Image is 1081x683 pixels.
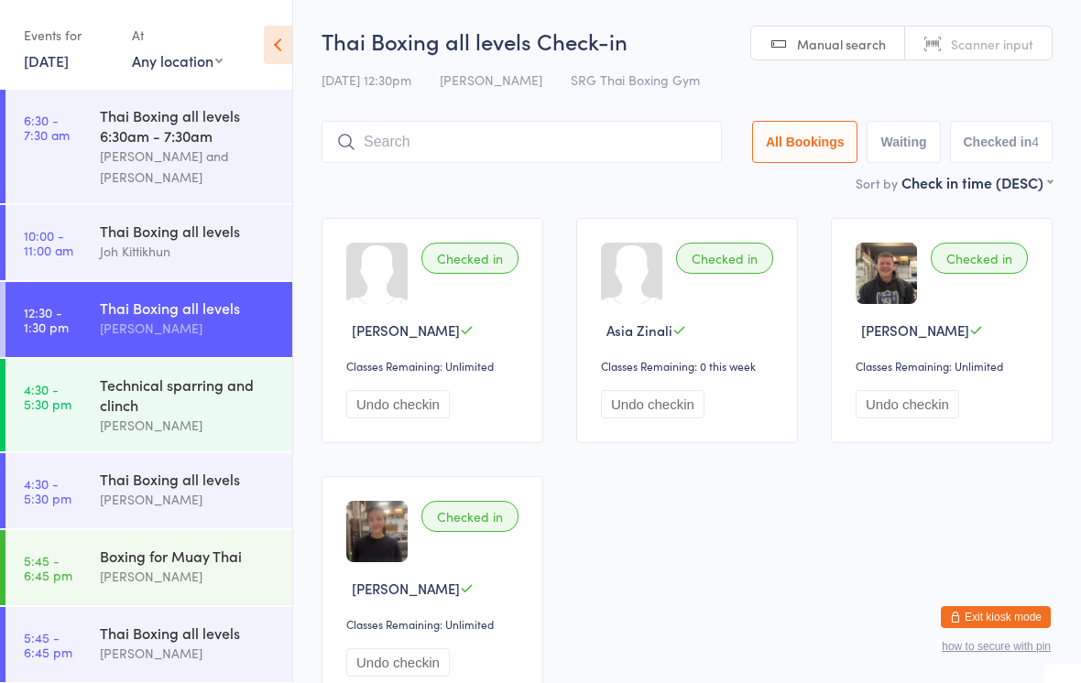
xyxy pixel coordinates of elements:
[950,121,1054,163] button: Checked in4
[901,172,1053,192] div: Check in time (DESC)
[346,648,450,677] button: Undo checkin
[5,530,292,605] a: 5:45 -6:45 pmBoxing for Muay Thai[PERSON_NAME]
[5,205,292,280] a: 10:00 -11:00 amThai Boxing all levelsJoh Kittikhun
[601,390,704,418] button: Undo checkin
[24,228,73,257] time: 10:00 - 11:00 am
[132,50,223,70] div: Any location
[100,221,277,241] div: Thai Boxing all levels
[941,606,1051,628] button: Exit kiosk mode
[346,616,524,632] div: Classes Remaining: Unlimited
[5,359,292,451] a: 4:30 -5:30 pmTechnical sparring and clinch[PERSON_NAME]
[346,390,450,418] button: Undo checkin
[24,553,72,582] time: 5:45 - 6:45 pm
[856,390,959,418] button: Undo checkin
[601,358,779,374] div: Classes Remaining: 0 this week
[100,643,277,664] div: [PERSON_NAME]
[322,121,722,163] input: Search
[100,146,277,188] div: [PERSON_NAME] and [PERSON_NAME]
[100,318,277,339] div: [PERSON_NAME]
[100,415,277,436] div: [PERSON_NAME]
[100,546,277,566] div: Boxing for Muay Thai
[856,174,898,192] label: Sort by
[100,489,277,510] div: [PERSON_NAME]
[352,320,460,340] span: [PERSON_NAME]
[100,623,277,643] div: Thai Boxing all levels
[867,121,940,163] button: Waiting
[942,640,1051,653] button: how to secure with pin
[24,630,72,659] time: 5:45 - 6:45 pm
[951,35,1033,53] span: Scanner input
[606,320,672,340] span: Asia Zinali
[571,70,700,89] span: SRG Thai Boxing Gym
[322,26,1053,56] h2: Thai Boxing all levels Check-in
[797,35,886,53] span: Manual search
[931,243,1028,274] div: Checked in
[24,113,70,142] time: 6:30 - 7:30 am
[440,70,542,89] span: [PERSON_NAME]
[421,243,519,274] div: Checked in
[24,20,114,50] div: Events for
[132,20,223,50] div: At
[5,282,292,357] a: 12:30 -1:30 pmThai Boxing all levels[PERSON_NAME]
[856,243,917,304] img: image1722406790.png
[24,382,71,411] time: 4:30 - 5:30 pm
[1032,135,1039,149] div: 4
[322,70,411,89] span: [DATE] 12:30pm
[752,121,858,163] button: All Bookings
[24,476,71,505] time: 4:30 - 5:30 pm
[5,607,292,682] a: 5:45 -6:45 pmThai Boxing all levels[PERSON_NAME]
[5,90,292,203] a: 6:30 -7:30 amThai Boxing all levels 6:30am - 7:30am[PERSON_NAME] and [PERSON_NAME]
[346,358,524,374] div: Classes Remaining: Unlimited
[856,358,1033,374] div: Classes Remaining: Unlimited
[352,579,460,598] span: [PERSON_NAME]
[24,305,69,334] time: 12:30 - 1:30 pm
[100,241,277,262] div: Joh Kittikhun
[421,501,519,532] div: Checked in
[100,566,277,587] div: [PERSON_NAME]
[100,374,277,415] div: Technical sparring and clinch
[100,469,277,489] div: Thai Boxing all levels
[861,320,969,340] span: [PERSON_NAME]
[676,243,773,274] div: Checked in
[346,501,408,562] img: image1719479974.png
[24,50,69,70] a: [DATE]
[100,298,277,318] div: Thai Boxing all levels
[100,105,277,146] div: Thai Boxing all levels 6:30am - 7:30am
[5,453,292,528] a: 4:30 -5:30 pmThai Boxing all levels[PERSON_NAME]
